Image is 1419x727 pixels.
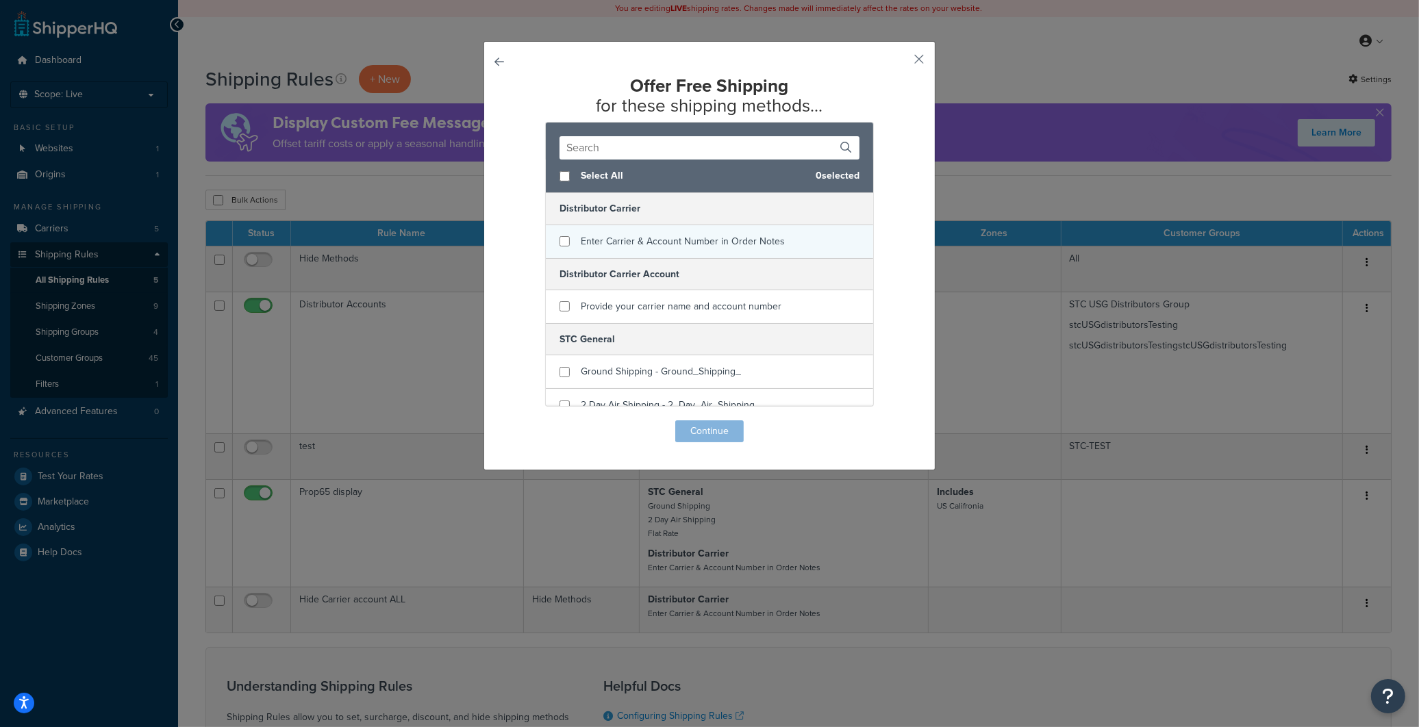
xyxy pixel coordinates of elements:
div: 0 selected [546,160,873,193]
h5: Distributor Carrier Account [546,258,873,290]
strong: Offer Free Shipping [631,73,789,99]
span: Ground Shipping - Ground_Shipping_ [581,364,741,379]
h2: for these shipping methods... [518,76,901,115]
span: 2 Day Air Shipping - 2_Day_Air_Shipping [581,398,755,412]
button: Open Resource Center [1371,679,1405,713]
span: Select All [581,166,805,186]
input: Search [560,136,859,160]
span: Enter Carrier & Account Number in Order Notes [581,234,785,248]
h5: Distributor Carrier [546,193,873,225]
span: Provide your carrier name and account number [581,299,781,314]
h5: STC General [546,323,873,355]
